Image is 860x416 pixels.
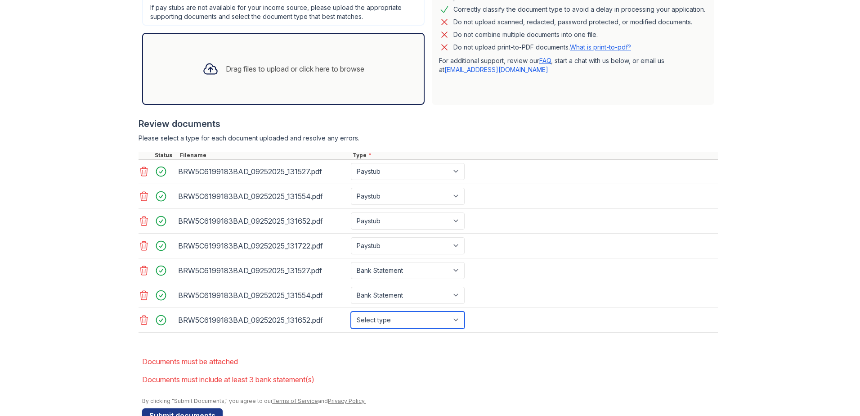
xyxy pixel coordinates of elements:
div: BRW5C6199183BAD_09252025_131554.pdf [178,189,347,203]
div: Correctly classify the document type to avoid a delay in processing your application. [453,4,705,15]
div: Drag files to upload or click here to browse [226,63,364,74]
div: BRW5C6199183BAD_09252025_131527.pdf [178,164,347,179]
div: Please select a type for each document uploaded and resolve any errors. [139,134,718,143]
div: Status [153,152,178,159]
div: BRW5C6199183BAD_09252025_131722.pdf [178,239,347,253]
li: Documents must include at least 3 bank statement(s) [142,371,718,389]
a: FAQ [539,57,551,64]
div: BRW5C6199183BAD_09252025_131527.pdf [178,263,347,278]
div: By clicking "Submit Documents," you agree to our and [142,398,718,405]
div: Type [351,152,718,159]
div: BRW5C6199183BAD_09252025_131652.pdf [178,214,347,228]
div: BRW5C6199183BAD_09252025_131554.pdf [178,288,347,303]
a: [EMAIL_ADDRESS][DOMAIN_NAME] [444,66,548,73]
li: Documents must be attached [142,353,718,371]
a: Privacy Policy. [328,398,366,404]
a: What is print-to-pdf? [570,43,631,51]
a: Terms of Service [272,398,318,404]
div: Review documents [139,118,718,130]
div: Do not upload scanned, redacted, password protected, or modified documents. [453,17,692,27]
p: Do not upload print-to-PDF documents. [453,43,631,52]
div: Do not combine multiple documents into one file. [453,29,598,40]
div: BRW5C6199183BAD_09252025_131652.pdf [178,313,347,327]
p: For additional support, review our , start a chat with us below, or email us at [439,56,707,74]
div: Filename [178,152,351,159]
